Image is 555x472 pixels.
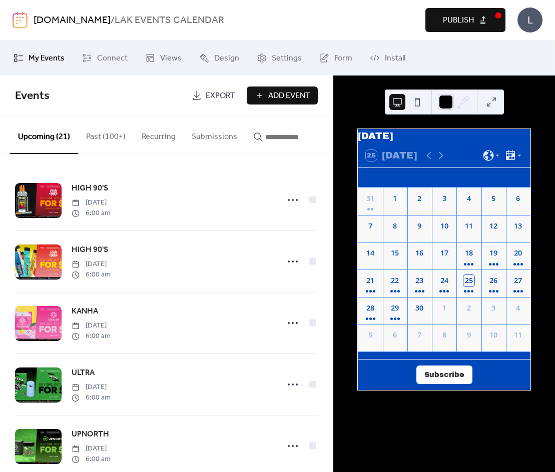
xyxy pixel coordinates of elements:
div: 4 [463,193,474,204]
span: HIGH 90'S [72,182,108,194]
div: We [433,168,455,188]
a: My Events [6,44,72,71]
div: 16 [414,247,425,258]
div: 2 [463,302,474,313]
div: 7 [365,220,376,231]
span: Export [206,90,235,102]
div: 8 [439,329,450,340]
div: 18 [463,247,474,258]
div: 3 [439,193,450,204]
div: 19 [488,247,499,258]
div: 6 [513,193,524,204]
div: 13 [513,220,524,231]
div: 31 [365,193,376,204]
div: 10 [439,220,450,231]
a: Connect [75,44,135,71]
div: 5 [488,193,499,204]
div: 9 [414,220,425,231]
span: 6:00 am [72,392,111,403]
a: Views [138,44,189,71]
span: Views [160,52,182,64]
div: 28 [365,302,376,313]
span: Settings [272,52,302,64]
span: ULTRA [72,367,95,379]
span: My Events [29,52,65,64]
a: Form [312,44,360,71]
span: [DATE] [72,197,111,208]
span: 6:00 am [72,208,111,218]
div: 10 [488,329,499,340]
div: 6 [389,329,400,340]
div: 3 [488,302,499,313]
button: Subscribe [416,365,472,384]
div: 9 [463,329,474,340]
span: Events [15,85,50,107]
div: 21 [365,275,376,286]
div: 27 [513,275,524,286]
span: Design [214,52,239,64]
span: HIGH 90'S [72,244,108,256]
div: Su [366,168,388,188]
div: Fr [478,168,500,188]
a: HIGH 90'S [72,182,108,195]
div: 22 [389,275,400,286]
div: 20 [513,247,524,258]
div: 11 [463,220,474,231]
div: 23 [414,275,425,286]
button: Add Event [247,86,318,104]
button: Publish [425,8,505,32]
div: L [517,7,542,32]
a: KANHA [72,305,98,318]
div: 26 [488,275,499,286]
div: 25 [463,275,474,286]
a: [DOMAIN_NAME] [34,11,111,30]
div: Sa [500,168,522,188]
span: 6:00 am [72,454,111,464]
div: 4 [513,302,524,313]
div: 24 [439,275,450,286]
span: Add Event [268,90,310,102]
span: KANHA [72,305,98,317]
div: 12 [488,220,499,231]
div: 7 [414,329,425,340]
a: HIGH 90'S [72,243,108,256]
button: Submissions [184,116,245,153]
div: 30 [414,302,425,313]
img: logo [13,12,28,28]
span: [DATE] [72,382,111,392]
a: Export [184,86,243,104]
div: [DATE] [358,129,530,143]
div: 5 [365,329,376,340]
div: 11 [513,329,524,340]
div: 8 [389,220,400,231]
span: Install [385,52,405,64]
a: ULTRA [72,366,95,379]
span: [DATE] [72,259,111,269]
a: UPNORTH [72,428,109,441]
button: Past (100+) [78,116,134,153]
span: Connect [97,52,128,64]
div: 17 [439,247,450,258]
div: 2 [414,193,425,204]
div: 15 [389,247,400,258]
div: 1 [439,302,450,313]
div: 1 [389,193,400,204]
span: 6:00 am [72,269,111,280]
a: Settings [249,44,309,71]
span: 6:00 am [72,331,111,341]
b: LAK EVENTS CALENDAR [115,11,224,30]
a: Install [362,44,413,71]
span: UPNORTH [72,428,109,440]
div: 14 [365,247,376,258]
button: Recurring [134,116,184,153]
div: Mo [388,168,411,188]
div: Tu [411,168,433,188]
button: Upcoming (21) [10,116,78,154]
a: Design [192,44,247,71]
div: Th [455,168,478,188]
div: 29 [389,302,400,313]
b: / [111,11,115,30]
span: Publish [443,14,474,26]
span: Form [334,52,352,64]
